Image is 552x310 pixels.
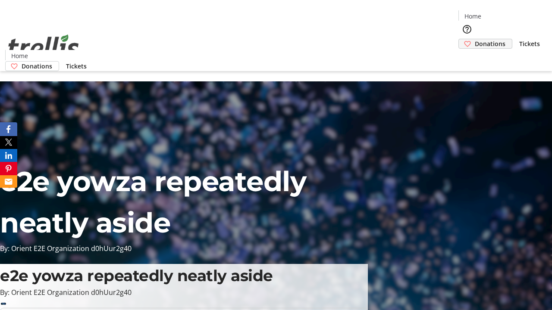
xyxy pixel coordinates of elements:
[5,61,59,71] a: Donations
[66,62,87,71] span: Tickets
[458,39,512,49] a: Donations
[459,12,486,21] a: Home
[458,21,476,38] button: Help
[464,12,481,21] span: Home
[6,51,33,60] a: Home
[512,39,547,48] a: Tickets
[519,39,540,48] span: Tickets
[5,25,82,68] img: Orient E2E Organization d0hUur2g40's Logo
[475,39,505,48] span: Donations
[458,49,476,66] button: Cart
[22,62,52,71] span: Donations
[11,51,28,60] span: Home
[59,62,94,71] a: Tickets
